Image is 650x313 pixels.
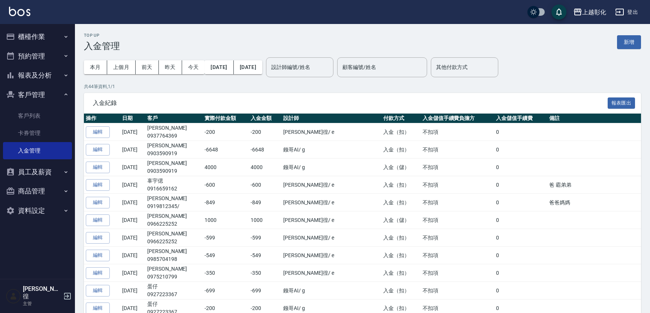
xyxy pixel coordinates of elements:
[86,126,110,138] button: 編輯
[203,247,249,264] td: -549
[249,211,281,229] td: 1000
[494,123,547,141] td: 0
[3,85,72,105] button: 客戶管理
[84,83,641,90] p: 共 44 筆資料, 1 / 1
[421,247,495,264] td: 不扣項
[494,264,547,282] td: 0
[617,35,641,49] button: 新增
[120,264,145,282] td: [DATE]
[147,255,201,263] p: 0985704198
[494,211,547,229] td: 0
[84,33,120,38] h2: Top Up
[281,176,381,194] td: [PERSON_NAME]徨 / e
[421,194,495,211] td: 不扣項
[182,60,205,74] button: 今天
[281,264,381,282] td: [PERSON_NAME]徨 / e
[203,264,249,282] td: -350
[381,123,421,141] td: 入金（扣）
[3,181,72,201] button: 商品管理
[203,194,249,211] td: -849
[281,211,381,229] td: [PERSON_NAME]徨 / e
[147,150,201,157] p: 0903590919
[205,60,233,74] button: [DATE]
[23,300,61,307] p: 主管
[547,176,641,194] td: 爸 霸弟弟
[249,229,281,247] td: -599
[86,162,110,173] button: 編輯
[3,27,72,46] button: 櫃檯作業
[145,194,203,211] td: [PERSON_NAME]
[249,176,281,194] td: -600
[381,247,421,264] td: 入金（扣）
[145,123,203,141] td: [PERSON_NAME]
[203,229,249,247] td: -599
[147,238,201,246] p: 0966225252
[145,264,203,282] td: [PERSON_NAME]
[147,132,201,140] p: 0937764369
[3,142,72,159] a: 入金管理
[281,247,381,264] td: [PERSON_NAME]徨 / e
[145,141,203,159] td: [PERSON_NAME]
[281,159,381,176] td: 鏹哥AI / g
[421,123,495,141] td: 不扣項
[421,114,495,123] th: 入金儲值手續費負擔方
[249,114,281,123] th: 入金金額
[381,114,421,123] th: 付款方式
[203,114,249,123] th: 實際付款金額
[421,159,495,176] td: 不扣項
[3,66,72,85] button: 報表及分析
[381,141,421,159] td: 入金（扣）
[86,179,110,191] button: 編輯
[617,38,641,45] a: 新增
[281,141,381,159] td: 鏹哥AI / g
[86,232,110,244] button: 編輯
[494,141,547,159] td: 0
[147,291,201,298] p: 0927223367
[203,282,249,300] td: -699
[86,197,110,208] button: 編輯
[84,41,120,51] h3: 入金管理
[203,123,249,141] td: -200
[494,114,547,123] th: 入金儲值手續費
[120,141,145,159] td: [DATE]
[381,176,421,194] td: 入金（扣）
[421,282,495,300] td: 不扣項
[145,211,203,229] td: [PERSON_NAME]
[145,247,203,264] td: [PERSON_NAME]
[3,46,72,66] button: 預約管理
[551,4,566,19] button: save
[6,289,21,304] img: Person
[9,7,30,16] img: Logo
[145,114,203,123] th: 客戶
[249,194,281,211] td: -849
[608,97,635,109] button: 報表匯出
[381,211,421,229] td: 入金（儲）
[120,247,145,264] td: [DATE]
[203,211,249,229] td: 1000
[421,211,495,229] td: 不扣項
[107,60,136,74] button: 上個月
[86,285,110,297] button: 編輯
[3,162,72,182] button: 員工及薪資
[147,167,201,175] p: 0903590919
[381,159,421,176] td: 入金（儲）
[145,282,203,300] td: 蛋仔
[249,282,281,300] td: -699
[145,159,203,176] td: [PERSON_NAME]
[23,285,61,300] h5: [PERSON_NAME]徨
[494,194,547,211] td: 0
[570,4,609,20] button: 上越彰化
[547,194,641,211] td: 爸爸媽媽
[547,114,641,123] th: 備註
[421,141,495,159] td: 不扣項
[494,229,547,247] td: 0
[281,229,381,247] td: [PERSON_NAME]徨 / e
[147,220,201,228] p: 0966225252
[608,99,635,106] a: 報表匯出
[3,124,72,142] a: 卡券管理
[234,60,262,74] button: [DATE]
[120,176,145,194] td: [DATE]
[249,264,281,282] td: -350
[494,176,547,194] td: 0
[249,123,281,141] td: -200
